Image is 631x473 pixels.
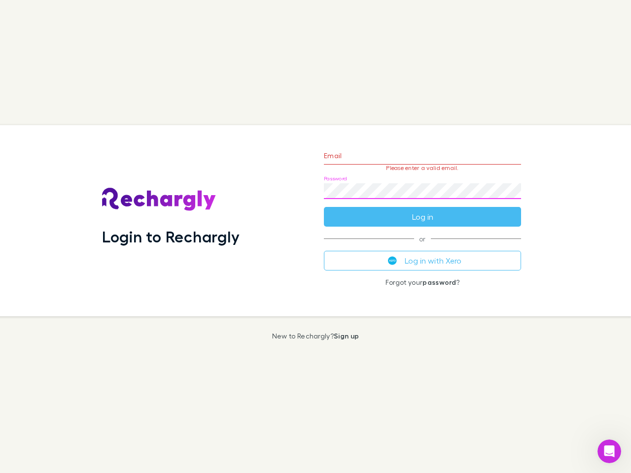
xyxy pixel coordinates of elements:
[388,256,397,265] img: Xero's logo
[324,251,521,270] button: Log in with Xero
[102,188,216,211] img: Rechargly's Logo
[272,332,359,340] p: New to Rechargly?
[334,332,359,340] a: Sign up
[102,227,240,246] h1: Login to Rechargly
[324,207,521,227] button: Log in
[324,175,347,182] label: Password
[324,165,521,171] p: Please enter a valid email.
[324,278,521,286] p: Forgot your ?
[422,278,456,286] a: password
[597,439,621,463] iframe: Intercom live chat
[324,238,521,239] span: or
